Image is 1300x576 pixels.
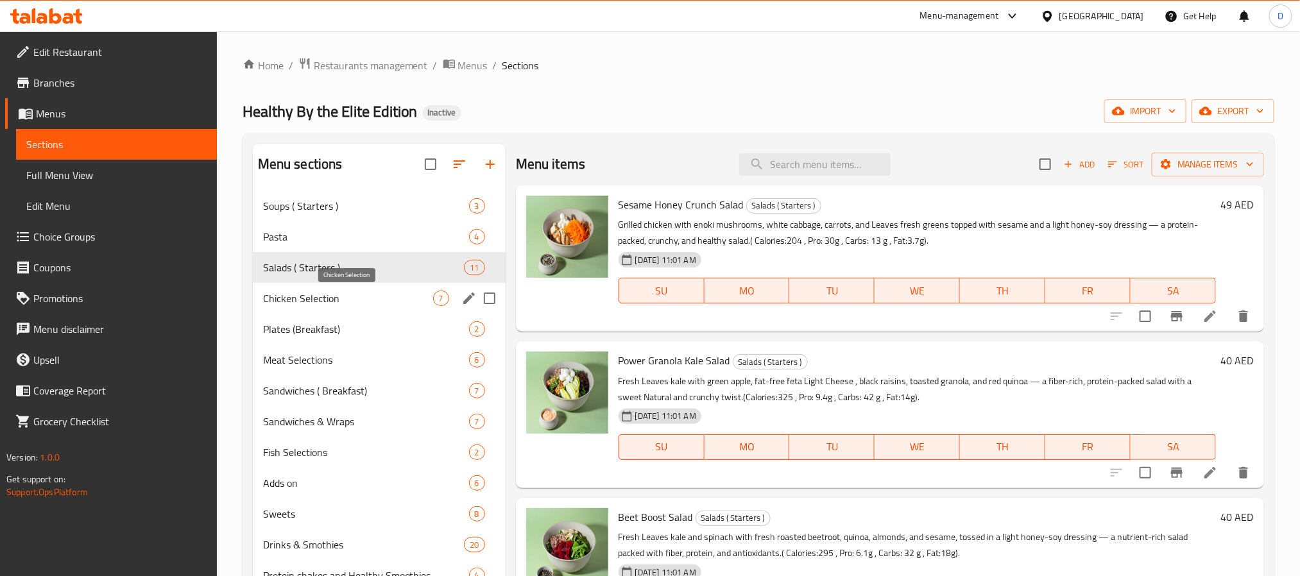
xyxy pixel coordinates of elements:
[465,262,484,274] span: 11
[263,383,469,398] span: Sandwiches ( Breakfast)
[960,434,1045,460] button: TH
[6,449,38,466] span: Version:
[1221,352,1254,369] h6: 40 AED
[36,106,207,121] span: Menus
[875,434,960,460] button: WE
[423,107,461,118] span: Inactive
[1228,457,1259,488] button: delete
[470,508,484,520] span: 8
[464,537,484,552] div: items
[526,196,608,278] img: Sesame Honey Crunch Salad
[794,437,869,456] span: TU
[464,260,484,275] div: items
[6,471,65,487] span: Get support on:
[619,278,705,303] button: SU
[263,414,469,429] div: Sandwiches & Wraps
[624,437,699,456] span: SU
[1032,151,1059,178] span: Select section
[1202,103,1264,119] span: export
[789,278,875,303] button: TU
[747,198,821,213] span: Salads ( Starters )
[469,352,485,368] div: items
[33,75,207,90] span: Branches
[920,8,999,24] div: Menu-management
[253,498,506,529] div: Sweets8
[26,137,207,152] span: Sections
[5,314,217,344] a: Menu disclaimer
[5,37,217,67] a: Edit Restaurant
[253,252,506,283] div: Salads ( Starters )11
[253,283,506,314] div: Chicken Selection7edit
[470,200,484,212] span: 3
[470,385,484,397] span: 7
[1108,157,1143,172] span: Sort
[1192,99,1274,123] button: export
[624,282,699,300] span: SU
[619,507,693,527] span: Beet Boost Salad
[5,98,217,129] a: Menus
[33,291,207,306] span: Promotions
[516,155,586,174] h2: Menu items
[1115,103,1176,119] span: import
[1059,155,1100,174] button: Add
[263,475,469,491] span: Adds on
[470,416,484,428] span: 7
[1131,434,1216,460] button: SA
[465,539,484,551] span: 20
[794,282,869,300] span: TU
[263,445,469,460] div: Fish Selections
[5,406,217,437] a: Grocery Checklist
[263,260,465,275] span: Salads ( Starters )
[263,506,469,521] span: Sweets
[5,221,217,252] a: Choice Groups
[1152,153,1264,176] button: Manage items
[469,475,485,491] div: items
[880,282,955,300] span: WE
[1202,465,1218,480] a: Edit menu item
[469,506,485,521] div: items
[875,278,960,303] button: WE
[1136,437,1211,456] span: SA
[298,57,428,74] a: Restaurants management
[33,260,207,275] span: Coupons
[1161,301,1192,332] button: Branch-specific-item
[314,58,428,73] span: Restaurants management
[619,351,730,370] span: Power Granola Kale Salad
[33,44,207,60] span: Edit Restaurant
[710,282,785,300] span: MO
[1059,155,1100,174] span: Add item
[33,383,207,398] span: Coverage Report
[493,58,497,73] li: /
[263,229,469,244] span: Pasta
[710,437,785,456] span: MO
[1161,457,1192,488] button: Branch-specific-item
[470,323,484,335] span: 2
[789,434,875,460] button: TU
[696,511,771,526] div: Salads ( Starters )
[253,221,506,252] div: Pasta4
[33,414,207,429] span: Grocery Checklist
[470,446,484,459] span: 2
[1162,157,1254,173] span: Manage items
[458,58,488,73] span: Menus
[619,373,1216,405] p: Fresh Leaves kale with green apple, fat-free feta Light Cheese , black raisins, toasted granola, ...
[258,155,343,174] h2: Menu sections
[253,437,506,468] div: Fish Selections2
[965,437,1040,456] span: TH
[470,231,484,243] span: 4
[33,352,207,368] span: Upsell
[253,375,506,406] div: Sandwiches ( Breakfast)7
[1278,9,1283,23] span: D
[33,229,207,244] span: Choice Groups
[1045,278,1131,303] button: FR
[696,511,770,525] span: Salads ( Starters )
[880,437,955,456] span: WE
[263,321,469,337] div: Plates (Breakfast)
[619,529,1216,561] p: Fresh Leaves kale and spinach with fresh roasted beetroot, quinoa, almonds, and sesame, tossed in...
[1228,301,1259,332] button: delete
[469,321,485,337] div: items
[253,529,506,560] div: Drinks & Smothies20
[733,355,807,369] span: Salads ( Starters )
